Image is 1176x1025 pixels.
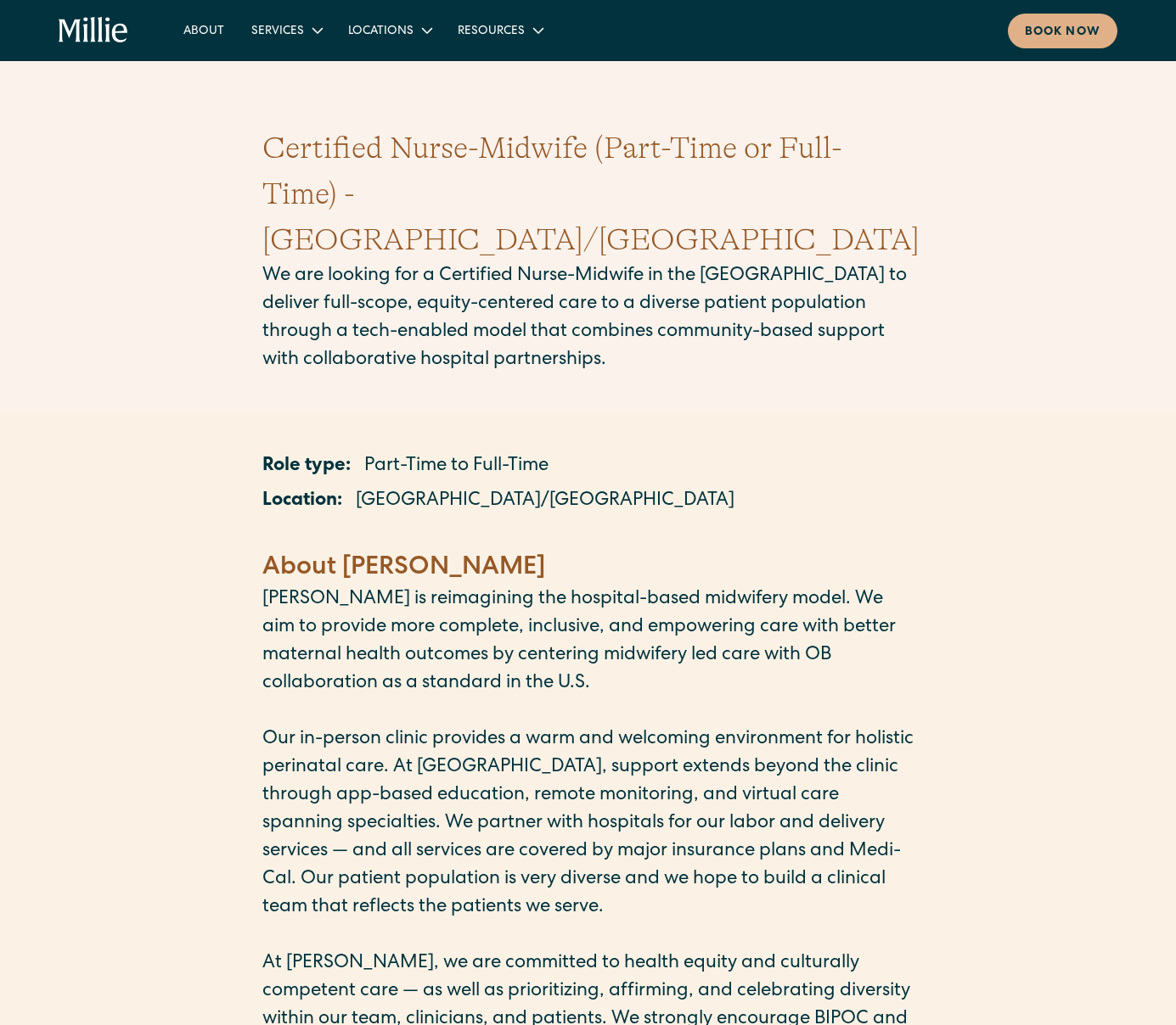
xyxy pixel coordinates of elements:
p: Role type: [262,453,351,481]
a: About [170,16,238,44]
h1: Certified Nurse-Midwife (Part-Time or Full-Time) - [GEOGRAPHIC_DATA]/[GEOGRAPHIC_DATA] [262,126,914,263]
p: [PERSON_NAME] is reimagining the hospital-based midwifery model. We aim to provide more complete,... [262,586,914,698]
p: ‍ [262,698,914,726]
div: Services [251,23,304,41]
p: ‍ [262,922,914,950]
p: Location: [262,488,342,516]
p: ‍ [262,523,914,551]
a: home [59,17,128,44]
p: We are looking for a Certified Nurse-Midwife in the [GEOGRAPHIC_DATA] to deliver full-scope, equi... [262,263,914,375]
div: Locations [335,16,444,44]
p: Part-Time to Full-Time [364,453,549,481]
p: [GEOGRAPHIC_DATA]/[GEOGRAPHIC_DATA] [356,488,734,516]
a: Book now [1008,14,1117,48]
div: Resources [444,16,555,44]
div: Book now [1025,24,1100,42]
strong: About [PERSON_NAME] [262,556,545,581]
p: Our in-person clinic provides a warm and welcoming environment for holistic perinatal care. At [G... [262,726,914,922]
div: Services [238,16,335,44]
div: Resources [458,23,525,41]
div: Locations [348,23,414,41]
